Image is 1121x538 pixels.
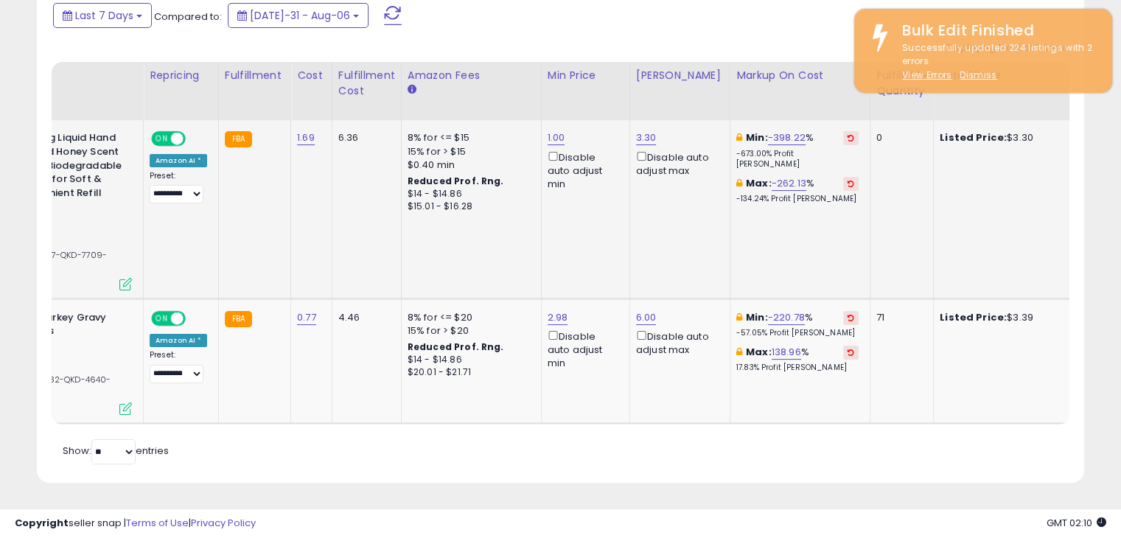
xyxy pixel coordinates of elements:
[891,20,1101,41] div: Bulk Edit Finished
[150,68,212,83] div: Repricing
[408,324,530,338] div: 15% for > $20
[746,176,772,190] b: Max:
[150,334,207,347] div: Amazon AI *
[548,310,568,325] a: 2.98
[960,69,996,81] u: Dismiss
[338,311,390,324] div: 4.46
[746,130,768,144] b: Min:
[940,130,1007,144] b: Listed Price:
[736,177,859,204] div: %
[548,68,624,83] div: Min Price
[736,328,859,338] p: -57.05% Profit [PERSON_NAME]
[338,68,395,99] div: Fulfillment Cost
[548,149,618,192] div: Disable auto adjust min
[225,311,252,327] small: FBA
[228,3,369,28] button: [DATE]-31 - Aug-06
[408,188,530,200] div: $14 - $14.86
[768,310,805,325] a: -220.78
[63,444,169,458] span: Show: entries
[636,328,719,357] div: Disable auto adjust max
[636,149,719,178] div: Disable auto adjust max
[184,133,207,145] span: OFF
[338,131,390,144] div: 6.36
[548,130,565,145] a: 1.00
[53,3,152,28] button: Last 7 Days
[297,68,326,83] div: Cost
[297,310,316,325] a: 0.77
[940,131,1062,144] div: $3.30
[408,131,530,144] div: 8% for <= $15
[736,68,864,83] div: Markup on Cost
[636,310,657,325] a: 6.00
[250,8,350,23] span: [DATE]-31 - Aug-06
[15,517,256,531] div: seller snap | |
[150,350,207,383] div: Preset:
[736,346,859,373] div: %
[150,171,207,204] div: Preset:
[940,311,1062,324] div: $3.39
[736,131,859,169] div: %
[876,131,922,144] div: 0
[408,200,530,213] div: $15.01 - $16.28
[1047,516,1106,530] span: 2025-08-14 02:10 GMT
[636,68,724,83] div: [PERSON_NAME]
[408,83,416,97] small: Amazon Fees.
[408,366,530,379] div: $20.01 - $21.71
[408,311,530,324] div: 8% for <= $20
[730,62,870,120] th: The percentage added to the cost of goods (COGS) that forms the calculator for Min & Max prices.
[772,176,806,191] a: -262.13
[408,145,530,158] div: 15% for > $15
[408,340,504,353] b: Reduced Prof. Rng.
[636,130,657,145] a: 3.30
[736,194,859,204] p: -134.24% Profit [PERSON_NAME]
[297,130,315,145] a: 1.69
[876,311,922,324] div: 71
[902,69,952,81] a: View Errors
[153,312,171,324] span: ON
[408,175,504,187] b: Reduced Prof. Rng.
[150,154,207,167] div: Amazon AI *
[736,311,859,338] div: %
[191,516,256,530] a: Privacy Policy
[408,354,530,366] div: $14 - $14.86
[153,133,171,145] span: ON
[154,10,222,24] span: Compared to:
[225,131,252,147] small: FBA
[75,8,133,23] span: Last 7 Days
[772,345,801,360] a: 138.96
[184,312,207,324] span: OFF
[126,516,189,530] a: Terms of Use
[746,345,772,359] b: Max:
[548,328,618,371] div: Disable auto adjust min
[891,41,1101,83] div: Successfully updated 224 listings with 2 errors.
[15,516,69,530] strong: Copyright
[225,68,284,83] div: Fulfillment
[736,363,859,373] p: 17.83% Profit [PERSON_NAME]
[408,68,535,83] div: Amazon Fees
[408,158,530,172] div: $0.40 min
[736,149,859,170] p: -673.00% Profit [PERSON_NAME]
[746,310,768,324] b: Min:
[768,130,806,145] a: -398.22
[940,310,1007,324] b: Listed Price:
